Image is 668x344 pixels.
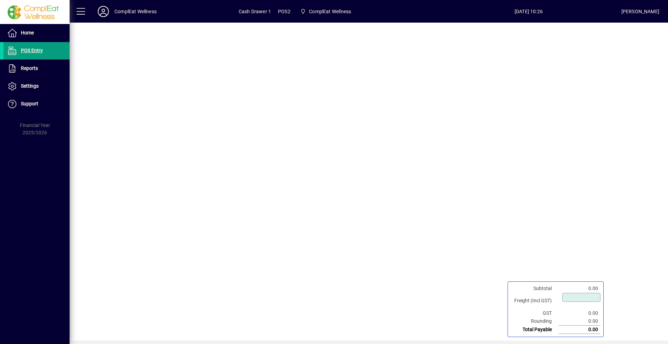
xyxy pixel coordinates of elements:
a: Settings [3,78,70,95]
span: Reports [21,65,38,71]
span: Cash Drawer 1 [239,6,271,17]
a: Reports [3,60,70,77]
td: 0.00 [559,285,601,293]
span: ComplEat Wellness [297,5,354,18]
td: GST [511,309,559,317]
td: Freight (Incl GST) [511,293,559,309]
div: ComplEat Wellness [114,6,157,17]
span: POS2 [278,6,291,17]
td: Subtotal [511,285,559,293]
td: 0.00 [559,326,601,334]
span: [DATE] 10:26 [436,6,621,17]
td: Total Payable [511,326,559,334]
td: Rounding [511,317,559,326]
span: Home [21,30,34,35]
button: Profile [92,5,114,18]
td: 0.00 [559,309,601,317]
span: Support [21,101,38,106]
span: ComplEat Wellness [309,6,351,17]
span: Settings [21,83,39,89]
td: 0.00 [559,317,601,326]
span: POS Entry [21,48,43,53]
a: Home [3,24,70,42]
a: Support [3,95,70,113]
div: [PERSON_NAME] [621,6,659,17]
